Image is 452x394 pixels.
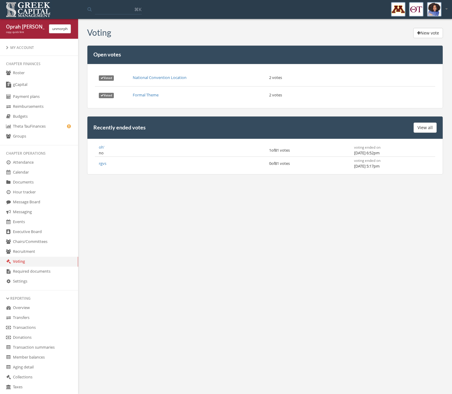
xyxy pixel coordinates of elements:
[99,75,114,80] a: Voted
[93,125,414,131] h4: Recently ended votes
[269,75,282,80] span: 2 votes
[265,157,350,170] td: 0 of
[99,93,114,98] span: Voted
[6,23,44,30] div: Oprah [PERSON_NAME]
[414,123,437,133] button: View all
[6,45,72,50] div: My Account
[6,296,72,301] div: Reporting
[99,161,106,166] a: rgvs
[413,28,443,38] button: New vote
[6,30,44,34] div: copy quick link
[49,24,71,33] button: unmorph
[354,163,380,169] span: [DATE] 5:17pm
[134,6,141,12] span: ⌘K
[99,75,114,81] span: Voted
[99,92,114,98] a: Voted
[275,147,290,153] span: 81 votes
[93,52,437,58] h4: Open votes
[133,92,159,98] a: Formal Theme
[99,144,105,150] a: oh'
[99,150,104,156] span: no
[269,92,282,98] span: 2 votes
[87,28,111,37] h3: Voting
[354,158,381,163] span: voting ended on
[133,75,187,80] a: National Convention Location
[354,145,381,150] span: voting ended on
[275,161,290,166] span: 81 votes
[265,144,350,157] td: 1 of
[354,150,380,156] span: [DATE] 6:52pm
